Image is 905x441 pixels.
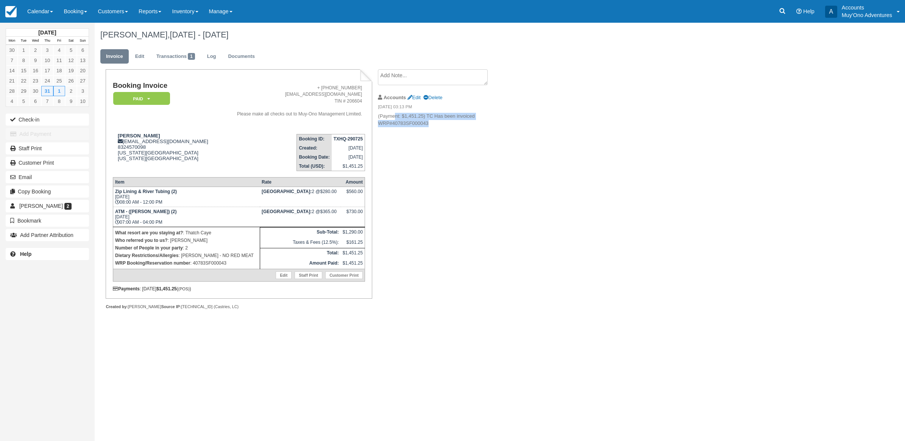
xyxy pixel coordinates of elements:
[803,8,814,14] span: Help
[77,37,89,45] th: Sun
[6,96,18,106] a: 4
[113,286,140,291] strong: Payments
[6,55,18,65] a: 7
[201,49,222,64] a: Log
[65,76,77,86] a: 26
[6,114,89,126] button: Check-in
[325,271,363,279] a: Customer Print
[30,45,41,55] a: 2
[30,37,41,45] th: Wed
[41,45,53,55] a: 3
[260,248,341,259] th: Total:
[53,65,65,76] a: 18
[6,171,89,183] button: Email
[77,65,89,76] a: 20
[222,49,261,64] a: Documents
[30,86,41,96] a: 30
[297,134,332,144] th: Booking ID:
[6,65,18,76] a: 14
[41,76,53,86] a: 24
[18,37,30,45] th: Tue
[260,187,341,207] td: 2 @
[77,86,89,96] a: 3
[113,187,260,207] td: [DATE] 08:00 AM - 12:00 PM
[30,76,41,86] a: 23
[6,215,89,227] button: Bookmark
[113,92,167,106] a: Paid
[41,86,53,96] a: 31
[18,86,30,96] a: 29
[53,96,65,106] a: 8
[115,229,258,237] p: : Thatch Caye
[53,76,65,86] a: 25
[41,55,53,65] a: 10
[842,4,892,11] p: Accounts
[842,11,892,19] p: Muy'Ono Adventures
[18,96,30,106] a: 5
[825,6,837,18] div: A
[260,178,341,187] th: Rate
[30,65,41,76] a: 16
[6,128,89,140] button: Add Payment
[38,30,56,36] strong: [DATE]
[297,153,332,162] th: Booking Date:
[6,200,89,212] a: [PERSON_NAME] 2
[188,53,195,60] span: 1
[115,209,176,214] strong: ATM - ([PERSON_NAME]) (2)
[332,162,365,171] td: $1,451.25
[115,253,178,258] strong: Dietary Restrictions/Allergies
[106,304,128,309] strong: Created by:
[151,49,201,64] a: Transactions1
[6,142,89,154] a: Staff Print
[113,82,219,90] h1: Booking Invoice
[260,238,341,248] td: Taxes & Fees (12.5%):
[65,96,77,106] a: 9
[341,238,365,248] td: $161.25
[41,37,53,45] th: Thu
[115,238,168,243] strong: Who referred you to us?
[260,259,341,269] th: Amount Paid:
[53,86,65,96] a: 1
[170,30,228,39] span: [DATE] - [DATE]
[41,96,53,106] a: 7
[65,86,77,96] a: 2
[115,244,258,252] p: : 2
[30,55,41,65] a: 9
[341,259,365,269] td: $1,451.25
[384,95,406,100] strong: Accounts
[18,76,30,86] a: 22
[41,65,53,76] a: 17
[343,189,363,200] div: $560.00
[320,189,336,194] span: $280.00
[115,237,258,244] p: : [PERSON_NAME]
[295,271,322,279] a: Staff Print
[5,6,17,17] img: checkfront-main-nav-mini-logo.png
[222,85,362,117] address: + [PHONE_NUMBER] [EMAIL_ADDRESS][DOMAIN_NAME] TIN # 206604 Please make all checks out to Muy-Ono ...
[332,153,365,162] td: [DATE]
[18,45,30,55] a: 1
[343,209,363,220] div: $730.00
[20,251,31,257] b: Help
[260,228,341,238] th: Sub-Total:
[115,252,258,259] p: : [PERSON_NAME] - NO RED MEAT
[6,185,89,198] button: Copy Booking
[341,228,365,238] td: $1,290.00
[378,113,506,127] p: (Payment: $1,451.25) TC Has been invoiced WRP#40783SF000043
[262,209,312,214] strong: Thatch Caye Resort
[100,49,129,64] a: Invoice
[19,203,63,209] span: [PERSON_NAME]
[53,37,65,45] th: Fri
[130,49,150,64] a: Edit
[115,245,183,251] strong: Number of People in your party
[18,55,30,65] a: 8
[77,96,89,106] a: 10
[113,178,260,187] th: Item
[276,271,292,279] a: Edit
[341,178,365,187] th: Amount
[100,30,768,39] h1: [PERSON_NAME],
[115,260,190,266] strong: WRP Booking/Reservation number
[53,55,65,65] a: 11
[65,65,77,76] a: 19
[113,286,365,291] div: : [DATE] ( )
[77,45,89,55] a: 6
